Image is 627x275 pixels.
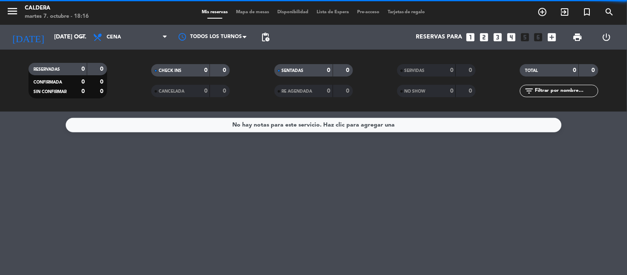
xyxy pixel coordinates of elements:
[450,67,453,73] strong: 0
[560,7,570,17] i: exit_to_app
[384,10,429,14] span: Tarjetas de regalo
[223,88,228,94] strong: 0
[520,32,530,43] i: looks_5
[327,88,331,94] strong: 0
[573,32,583,42] span: print
[416,34,462,41] span: Reservas para
[534,86,598,96] input: Filtrar por nombre...
[223,67,228,73] strong: 0
[33,90,67,94] span: SIN CONFIRMAR
[601,32,611,42] i: power_settings_new
[273,10,312,14] span: Disponibilidad
[450,88,453,94] strong: 0
[582,7,592,17] i: turned_in_not
[159,89,184,93] span: CANCELADA
[533,32,544,43] i: looks_6
[312,10,353,14] span: Lista de Espera
[81,79,85,85] strong: 0
[107,34,121,40] span: Cena
[232,120,395,130] div: No hay notas para este servicio. Haz clic para agregar una
[547,32,558,43] i: add_box
[465,32,476,43] i: looks_one
[405,89,426,93] span: NO SHOW
[6,28,50,46] i: [DATE]
[592,67,597,73] strong: 0
[232,10,273,14] span: Mapa de mesas
[81,88,85,94] strong: 0
[198,10,232,14] span: Mis reservas
[346,88,351,94] strong: 0
[506,32,517,43] i: looks_4
[100,66,105,72] strong: 0
[538,7,548,17] i: add_circle_outline
[524,86,534,96] i: filter_list
[282,89,312,93] span: RE AGENDADA
[159,69,181,73] span: CHECK INS
[469,67,474,73] strong: 0
[260,32,270,42] span: pending_actions
[204,88,207,94] strong: 0
[573,67,577,73] strong: 0
[25,4,89,12] div: Caldera
[6,5,19,20] button: menu
[327,67,331,73] strong: 0
[25,12,89,21] div: martes 7. octubre - 18:16
[33,67,60,72] span: RESERVADAS
[81,66,85,72] strong: 0
[605,7,615,17] i: search
[525,69,538,73] span: TOTAL
[592,25,621,50] div: LOG OUT
[469,88,474,94] strong: 0
[6,5,19,17] i: menu
[479,32,489,43] i: looks_two
[33,80,62,84] span: CONFIRMADA
[353,10,384,14] span: Pre-acceso
[77,32,87,42] i: arrow_drop_down
[100,88,105,94] strong: 0
[100,79,105,85] strong: 0
[282,69,304,73] span: SENTADAS
[405,69,425,73] span: SERVIDAS
[204,67,207,73] strong: 0
[492,32,503,43] i: looks_3
[346,67,351,73] strong: 0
